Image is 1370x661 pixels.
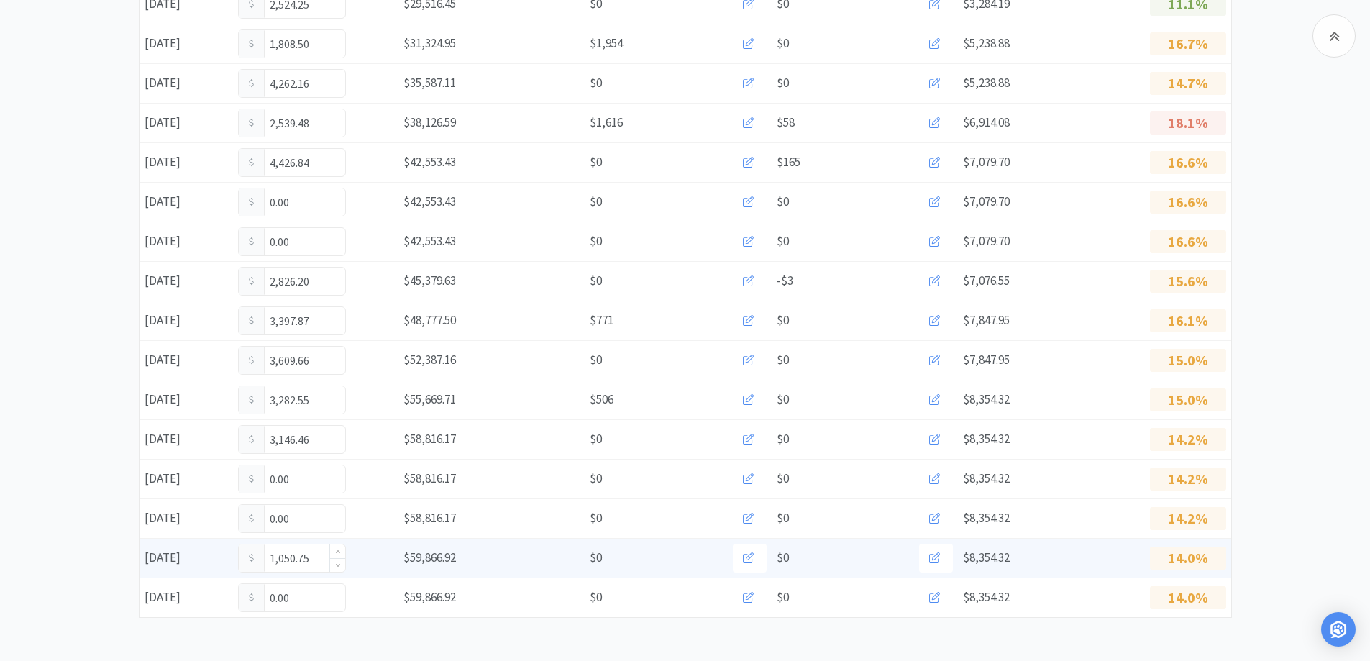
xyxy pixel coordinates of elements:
div: [DATE] [140,187,233,216]
span: $5,238.88 [963,75,1010,91]
p: 16.6% [1150,151,1226,174]
span: $0 [590,152,602,172]
span: Increase Value [330,544,345,558]
div: [DATE] [140,345,233,375]
span: $59,866.92 [403,589,456,605]
span: $7,847.95 [963,312,1010,328]
span: $59,866.92 [403,550,456,565]
span: $506 [590,390,613,409]
span: $0 [777,73,789,93]
div: [DATE] [140,108,233,137]
span: $7,076.55 [963,273,1010,288]
span: $42,553.43 [403,154,456,170]
div: [DATE] [140,306,233,335]
p: 16.7% [1150,32,1226,55]
span: $7,079.70 [963,154,1010,170]
span: $42,553.43 [403,233,456,249]
p: 14.2% [1150,468,1226,491]
span: $1,954 [590,34,623,53]
span: $0 [590,192,602,211]
span: $0 [777,588,789,607]
p: 16.1% [1150,309,1226,332]
span: $0 [777,192,789,211]
span: $38,126.59 [403,114,456,130]
p: 15.6% [1150,270,1226,293]
span: $0 [777,34,789,53]
span: $8,354.32 [963,470,1010,486]
span: $0 [590,469,602,488]
span: $7,847.95 [963,352,1010,368]
span: $1,616 [590,113,623,132]
div: [DATE] [140,385,233,414]
span: $31,324.95 [403,35,456,51]
span: $52,387.16 [403,352,456,368]
div: [DATE] [140,464,233,493]
p: 16.6% [1150,191,1226,214]
span: $0 [777,350,789,370]
span: $0 [777,548,789,567]
span: $8,354.32 [963,550,1010,565]
span: $0 [590,271,602,291]
span: $6,914.08 [963,114,1010,130]
span: $0 [590,588,602,607]
span: $7,079.70 [963,233,1010,249]
span: $0 [590,232,602,251]
span: $0 [590,73,602,93]
span: $55,669.71 [403,391,456,407]
p: 15.0% [1150,349,1226,372]
p: 14.0% [1150,586,1226,609]
p: 14.0% [1150,547,1226,570]
span: $8,354.32 [963,589,1010,605]
span: $58,816.17 [403,431,456,447]
p: 15.0% [1150,388,1226,411]
span: Decrease Value [330,558,345,572]
span: $0 [590,350,602,370]
div: [DATE] [140,68,233,98]
div: Open Intercom Messenger [1321,612,1356,647]
span: $58,816.17 [403,470,456,486]
p: 16.6% [1150,230,1226,253]
span: $0 [590,509,602,528]
span: $58,816.17 [403,510,456,526]
span: -$3 [777,271,793,291]
i: icon: down [335,562,340,567]
span: $0 [777,469,789,488]
span: $58 [777,113,795,132]
span: $0 [777,311,789,330]
span: $42,553.43 [403,193,456,209]
span: $48,777.50 [403,312,456,328]
span: $5,238.88 [963,35,1010,51]
p: 18.1% [1150,111,1226,135]
span: $8,354.32 [963,510,1010,526]
span: $45,379.63 [403,273,456,288]
span: $8,354.32 [963,391,1010,407]
div: [DATE] [140,147,233,177]
div: [DATE] [140,29,233,58]
p: 14.2% [1150,507,1226,530]
i: icon: up [335,550,340,555]
span: $771 [590,311,613,330]
div: [DATE] [140,503,233,533]
span: $165 [777,152,800,172]
div: [DATE] [140,227,233,256]
span: $0 [590,548,602,567]
span: $0 [777,509,789,528]
span: $0 [777,232,789,251]
p: 14.2% [1150,428,1226,451]
div: [DATE] [140,266,233,296]
p: 14.7% [1150,72,1226,95]
span: $35,587.11 [403,75,456,91]
div: [DATE] [140,543,233,573]
span: $7,079.70 [963,193,1010,209]
span: $0 [777,390,789,409]
span: $0 [777,429,789,449]
span: $8,354.32 [963,431,1010,447]
div: [DATE] [140,583,233,612]
span: $0 [590,429,602,449]
div: [DATE] [140,424,233,454]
